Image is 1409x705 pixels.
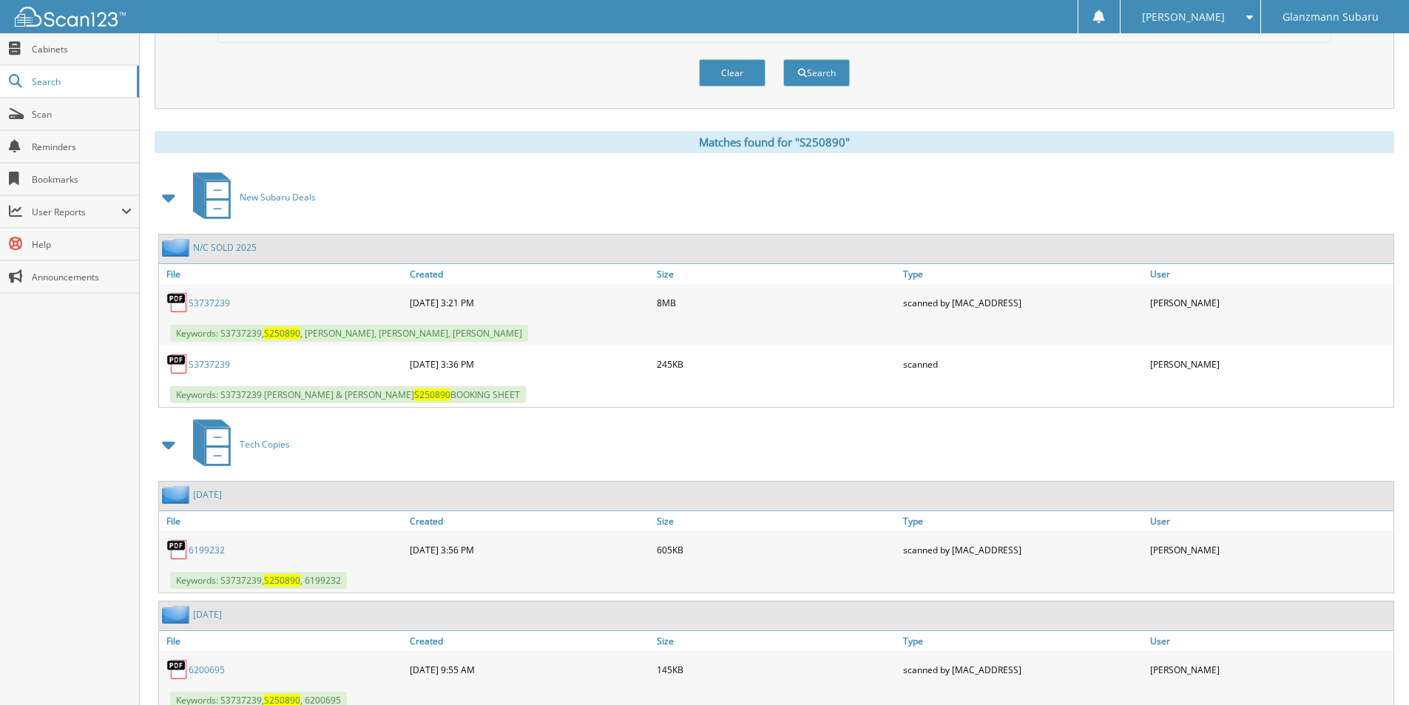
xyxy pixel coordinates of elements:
a: Type [899,631,1146,651]
span: Reminders [32,141,132,153]
span: Announcements [32,271,132,283]
a: Type [899,511,1146,531]
img: PDF.png [166,539,189,561]
div: [PERSON_NAME] [1146,349,1393,379]
div: [DATE] 3:36 PM [406,349,653,379]
a: Created [406,511,653,531]
div: [PERSON_NAME] [1146,288,1393,317]
div: scanned by [MAC_ADDRESS] [899,655,1146,684]
a: User [1146,511,1393,531]
span: User Reports [32,206,121,218]
img: PDF.png [166,658,189,681]
span: Glanzmann Subaru [1283,13,1379,21]
div: [PERSON_NAME] [1146,535,1393,564]
a: 6200695 [189,664,225,676]
img: PDF.png [166,291,189,314]
div: scanned by [MAC_ADDRESS] [899,535,1146,564]
button: Search [783,59,850,87]
a: User [1146,264,1393,284]
span: Keywords: S3737239, , 6199232 [170,572,347,589]
a: [DATE] [193,608,222,621]
a: Size [653,264,900,284]
div: [DATE] 3:56 PM [406,535,653,564]
button: Clear [699,59,766,87]
a: File [159,511,406,531]
a: Type [899,264,1146,284]
span: Cabinets [32,43,132,55]
div: 145KB [653,655,900,684]
div: scanned [899,349,1146,379]
a: S3737239 [189,358,230,371]
span: S250890 [414,388,450,401]
div: [PERSON_NAME] [1146,655,1393,684]
img: folder2.png [162,605,193,624]
img: PDF.png [166,353,189,375]
a: File [159,631,406,651]
span: S250890 [264,574,300,587]
a: Tech Copies [184,415,290,473]
div: [DATE] 9:55 AM [406,655,653,684]
span: [PERSON_NAME] [1142,13,1225,21]
a: N/C SOLD 2025 [193,241,257,254]
span: Keywords: S3737239 [PERSON_NAME] & [PERSON_NAME] BOOKING SHEET [170,386,526,403]
a: New Subaru Deals [184,168,316,226]
span: S250890 [264,327,300,340]
a: 6199232 [189,544,225,556]
a: Created [406,264,653,284]
img: folder2.png [162,238,193,257]
div: scanned by [MAC_ADDRESS] [899,288,1146,317]
a: User [1146,631,1393,651]
span: Keywords: S3737239, , [PERSON_NAME], [PERSON_NAME], [PERSON_NAME] [170,325,528,342]
span: Search [32,75,129,88]
a: S3737239 [189,297,230,309]
div: 245KB [653,349,900,379]
a: Size [653,511,900,531]
span: Tech Copies [240,438,290,451]
div: 8MB [653,288,900,317]
a: Size [653,631,900,651]
div: 605KB [653,535,900,564]
img: folder2.png [162,485,193,504]
iframe: Chat Widget [1335,634,1409,705]
span: Scan [32,108,132,121]
span: New Subaru Deals [240,191,316,203]
img: scan123-logo-white.svg [15,7,126,27]
a: File [159,264,406,284]
a: [DATE] [193,488,222,501]
span: Bookmarks [32,173,132,186]
div: Matches found for "S250890" [155,131,1394,153]
a: Created [406,631,653,651]
span: Help [32,238,132,251]
div: [DATE] 3:21 PM [406,288,653,317]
